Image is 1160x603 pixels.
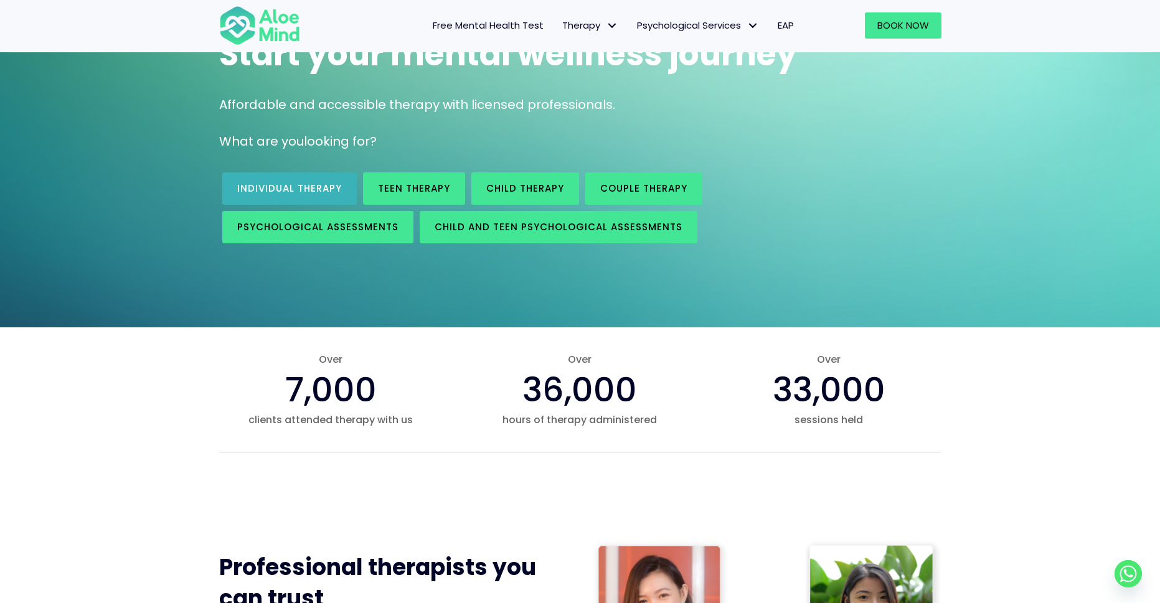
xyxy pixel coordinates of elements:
span: Over [717,352,941,367]
span: clients attended therapy with us [219,413,443,427]
span: looking for? [304,133,377,150]
a: Book Now [865,12,941,39]
span: EAP [778,19,794,32]
span: 33,000 [773,366,885,413]
a: Psychological assessments [222,211,413,243]
span: Individual therapy [237,182,342,195]
span: Book Now [877,19,929,32]
span: Over [468,352,692,367]
span: Couple therapy [600,182,687,195]
a: Teen Therapy [363,172,465,205]
a: Child Therapy [471,172,579,205]
span: Over [219,352,443,367]
a: Child and Teen Psychological assessments [420,211,697,243]
a: EAP [768,12,803,39]
span: Therapy [562,19,618,32]
span: Free Mental Health Test [433,19,544,32]
span: Psychological assessments [237,220,398,233]
img: Aloe mind Logo [219,5,300,46]
span: Psychological Services [637,19,759,32]
a: Free Mental Health Test [423,12,553,39]
span: Child and Teen Psychological assessments [435,220,682,233]
a: Whatsapp [1115,560,1142,587]
span: Teen Therapy [378,182,450,195]
span: What are you [219,133,304,150]
span: hours of therapy administered [468,413,692,427]
span: 7,000 [285,366,377,413]
nav: Menu [316,12,803,39]
a: TherapyTherapy: submenu [553,12,628,39]
span: sessions held [717,413,941,427]
a: Individual therapy [222,172,357,205]
a: Psychological ServicesPsychological Services: submenu [628,12,768,39]
a: Couple therapy [585,172,702,205]
span: Therapy: submenu [603,17,621,35]
span: Psychological Services: submenu [744,17,762,35]
span: Start your mental wellness journey [219,31,797,77]
span: 36,000 [522,366,637,413]
span: Child Therapy [486,182,564,195]
p: Affordable and accessible therapy with licensed professionals. [219,96,941,114]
